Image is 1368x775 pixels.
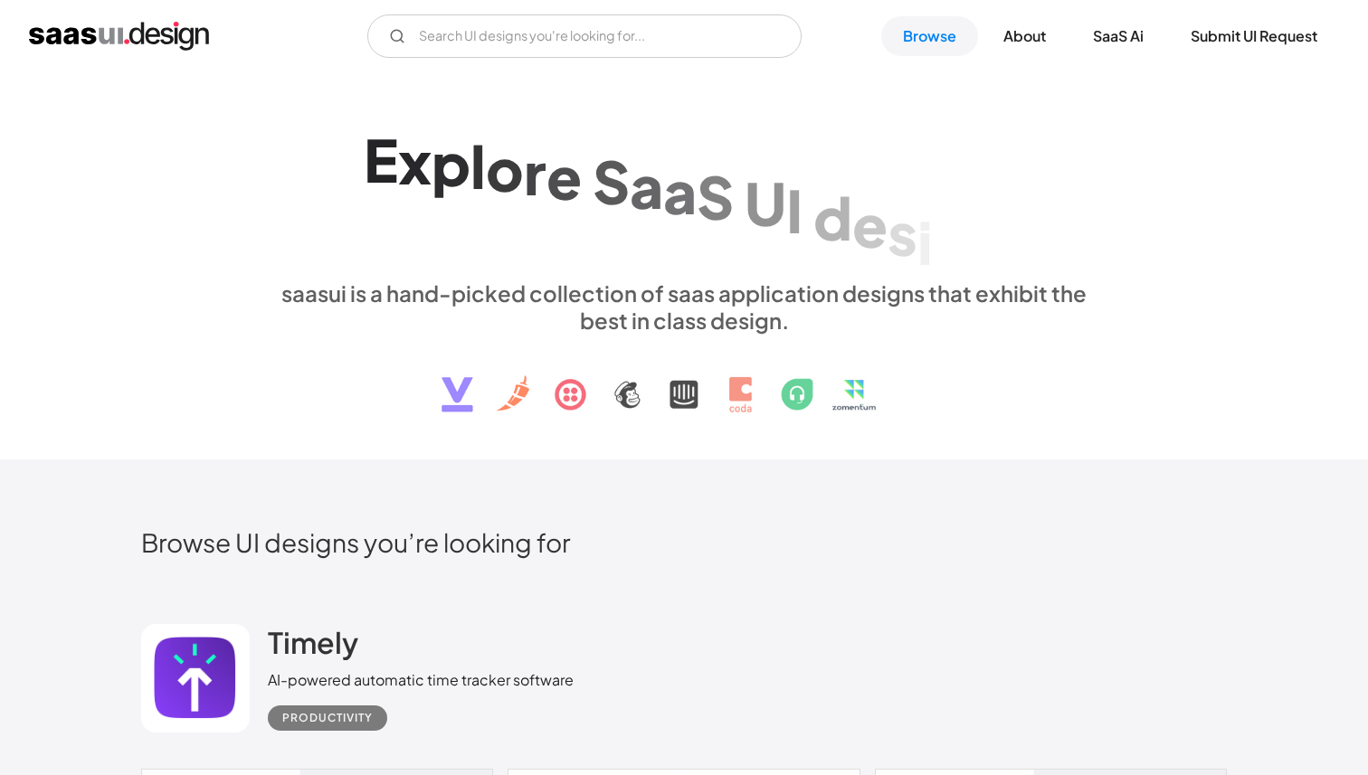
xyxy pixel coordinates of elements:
[367,14,802,58] input: Search UI designs you're looking for...
[663,156,697,226] div: a
[470,131,486,201] div: l
[268,669,574,691] div: AI-powered automatic time tracker software
[593,146,630,216] div: S
[524,137,546,207] div: r
[282,707,373,729] div: Productivity
[268,122,1100,261] h1: Explore SaaS UI design patterns & interactions.
[268,624,358,660] h2: Timely
[364,125,398,194] div: E
[410,334,958,428] img: text, icon, saas logo
[141,526,1227,558] h2: Browse UI designs you’re looking for
[917,207,933,277] div: i
[982,16,1068,56] a: About
[29,22,209,51] a: home
[630,151,663,221] div: a
[268,279,1100,334] div: saasui is a hand-picked collection of saas application designs that exhibit the best in class des...
[432,128,470,198] div: p
[486,134,524,203] div: o
[398,127,432,196] div: x
[697,162,734,232] div: S
[786,175,803,245] div: I
[888,198,917,268] div: s
[268,624,358,669] a: Timely
[881,16,978,56] a: Browse
[1071,16,1165,56] a: SaaS Ai
[852,190,888,260] div: e
[745,168,786,238] div: U
[813,183,852,252] div: d
[1169,16,1339,56] a: Submit UI Request
[367,14,802,58] form: Email Form
[546,142,582,212] div: e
